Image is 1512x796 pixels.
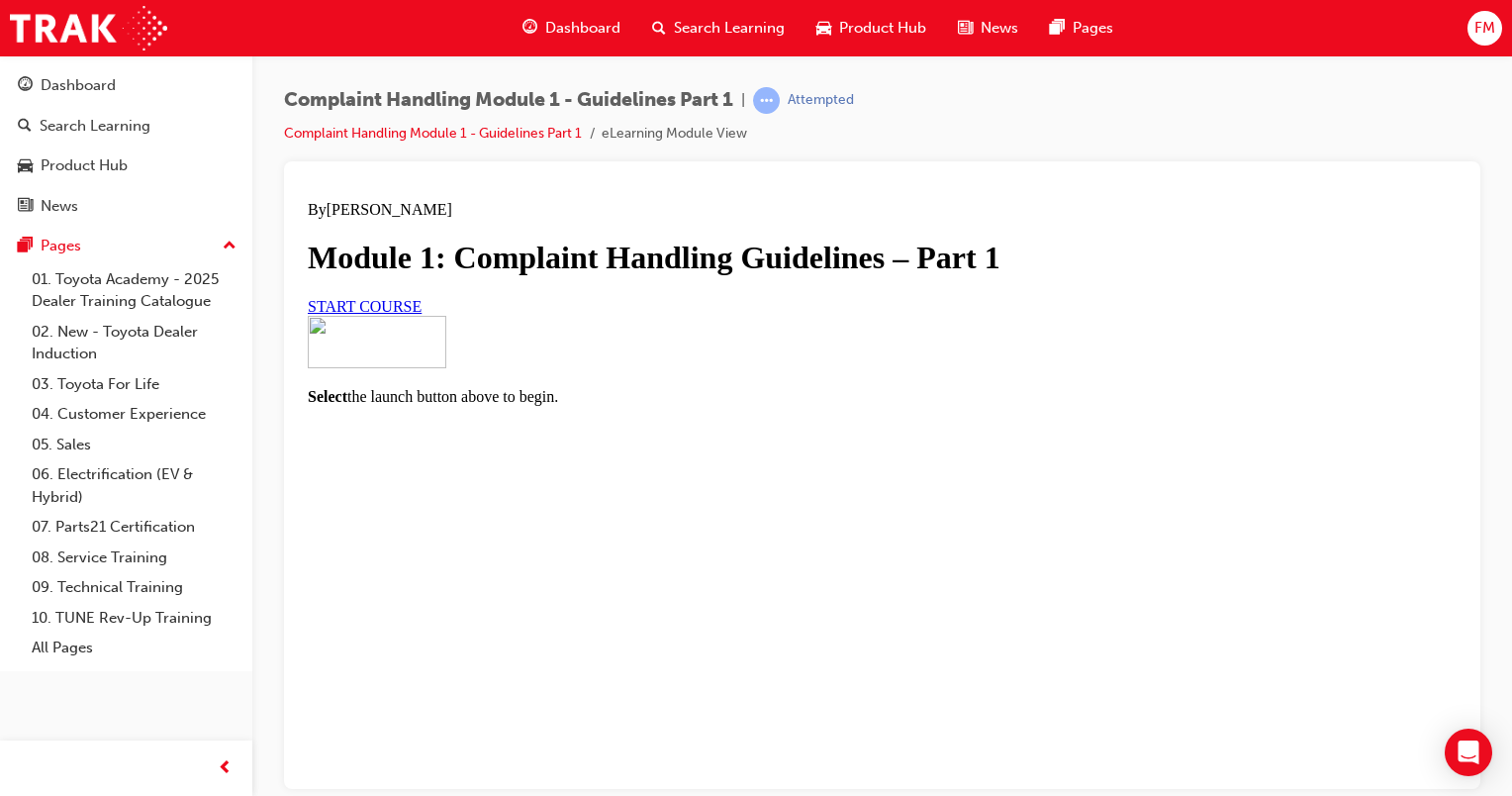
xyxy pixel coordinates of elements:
[602,123,747,146] li: eLearning Module View
[284,89,733,112] span: Complaint Handling Module 1 - Guidelines Part 1
[24,512,244,543] a: 07. Parts21 Certification
[674,17,785,40] span: Search Learning
[507,8,636,49] a: guage-iconDashboard
[18,77,33,95] span: guage-icon
[24,459,244,512] a: 06. Electrification (EV & Hybrid)
[41,74,116,97] div: Dashboard
[27,8,152,25] span: [PERSON_NAME]
[40,115,150,138] div: Search Learning
[24,633,244,663] a: All Pages
[981,17,1018,40] span: News
[223,234,236,259] span: up-icon
[1467,11,1502,46] button: FM
[18,198,33,216] span: news-icon
[741,89,745,112] span: |
[8,8,27,25] span: By
[218,756,233,781] span: prev-icon
[1474,17,1495,40] span: FM
[522,16,537,41] span: guage-icon
[8,63,244,228] button: DashboardSearch LearningProduct HubNews
[24,543,244,573] a: 08. Service Training
[24,399,244,430] a: 04. Customer Experience
[41,195,78,218] div: News
[10,6,167,50] img: Trak
[545,17,620,40] span: Dashboard
[18,157,33,175] span: car-icon
[753,87,780,114] span: learningRecordVerb_ATTEMPT-icon
[801,8,942,49] a: car-iconProduct Hub
[8,108,244,145] a: Search Learning
[636,8,801,49] a: search-iconSearch Learning
[1445,729,1492,776] div: Open Intercom Messenger
[8,105,122,122] a: START COURSE
[652,16,666,41] span: search-icon
[1073,17,1113,40] span: Pages
[8,228,244,264] button: Pages
[41,154,128,177] div: Product Hub
[24,264,244,317] a: 01. Toyota Academy - 2025 Dealer Training Catalogue
[1034,8,1129,49] a: pages-iconPages
[24,369,244,400] a: 03. Toyota For Life
[942,8,1034,49] a: news-iconNews
[284,125,582,142] a: Complaint Handling Module 1 - Guidelines Part 1
[1050,16,1065,41] span: pages-icon
[18,238,33,255] span: pages-icon
[24,572,244,603] a: 09. Technical Training
[24,430,244,460] a: 05. Sales
[18,118,32,136] span: search-icon
[8,195,1157,213] p: the launch button above to begin.
[816,16,831,41] span: car-icon
[8,148,244,184] a: Product Hub
[958,16,973,41] span: news-icon
[788,91,854,110] div: Attempted
[41,235,81,257] div: Pages
[8,188,244,225] a: News
[24,603,244,634] a: 10. TUNE Rev-Up Training
[8,67,244,104] a: Dashboard
[8,47,1157,83] h1: Module 1: Complaint Handling Guidelines – Part 1
[24,317,244,369] a: 02. New - Toyota Dealer Induction
[8,195,47,212] strong: Select
[839,17,926,40] span: Product Hub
